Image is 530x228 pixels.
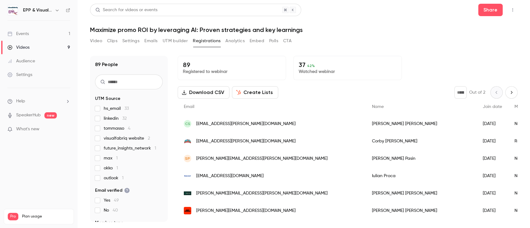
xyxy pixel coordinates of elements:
p: Registered to webinar [183,69,281,75]
div: [DATE] [477,185,508,202]
span: 4 [128,126,130,131]
button: Share [478,4,503,16]
div: Settings [7,72,32,78]
p: 89 [183,61,281,69]
span: Pro [8,213,18,220]
span: 40 [113,208,118,212]
span: 1 [122,176,124,180]
div: [DATE] [477,202,508,219]
button: Polls [269,36,278,46]
span: What's new [16,126,39,132]
span: [PERSON_NAME][EMAIL_ADDRESS][PERSON_NAME][DOMAIN_NAME] [196,190,328,197]
span: max [104,155,118,161]
span: Yes [104,197,119,203]
button: Top Bar Actions [508,5,518,15]
span: outlook [104,175,124,181]
img: challengedairy.com [184,137,191,145]
span: [EMAIL_ADDRESS][PERSON_NAME][DOMAIN_NAME] [196,121,296,127]
img: EPP & Visualfabriq [8,5,18,15]
span: Name [372,105,384,109]
span: 42 % [307,64,315,68]
button: Video [90,36,102,46]
button: Analytics [225,36,245,46]
li: help-dropdown-opener [7,98,70,105]
p: Out of 2 [469,89,485,96]
div: [DATE] [477,132,508,150]
button: Clips [107,36,117,46]
span: [EMAIL_ADDRESS][DOMAIN_NAME] [196,173,264,179]
button: CTA [283,36,292,46]
p: 37 [299,61,396,69]
span: 49 [114,198,119,203]
span: new [44,112,57,118]
div: Audience [7,58,35,64]
span: 32 [122,116,127,121]
span: okko [104,165,118,171]
button: Next page [505,86,518,99]
img: juicymarbles.com [184,207,191,214]
button: Registrations [193,36,220,46]
div: [PERSON_NAME] [PERSON_NAME] [366,185,477,202]
button: Create Lists [232,86,278,99]
span: [EMAIL_ADDRESS][PERSON_NAME][DOMAIN_NAME] [196,138,296,145]
button: Settings [122,36,139,46]
button: Emails [144,36,157,46]
div: Videos [7,44,29,51]
button: Download CSV [178,86,229,99]
span: SP [185,156,190,161]
div: [DATE] [477,167,508,185]
div: Events [7,31,29,37]
div: [PERSON_NAME] [PERSON_NAME] [366,115,477,132]
span: No [104,207,118,213]
img: beiersdorf.com [184,172,191,180]
div: Corby [PERSON_NAME] [366,132,477,150]
span: tommasso [104,125,130,132]
span: CS [185,121,190,127]
div: Search for videos or events [95,7,157,13]
span: 1 [116,156,118,160]
span: Join date [483,105,502,109]
span: visualfabriq website [104,135,150,141]
span: Email [184,105,194,109]
span: hs_email [104,105,129,112]
span: Member type [95,220,124,226]
div: [PERSON_NAME] [PERSON_NAME] [366,202,477,219]
span: future_insights_network [104,145,156,151]
span: 1 [116,166,118,170]
img: youradv.com [184,191,191,195]
span: Help [16,98,25,105]
div: [DATE] [477,115,508,132]
span: 33 [125,106,129,111]
button: UTM builder [163,36,188,46]
div: Iulian Proca [366,167,477,185]
a: SpeakerHub [16,112,41,118]
p: Watched webinar [299,69,396,75]
h6: EPP & Visualfabriq [23,7,52,13]
span: UTM Source [95,96,120,102]
span: linkedin [104,115,127,122]
span: 2 [148,136,150,141]
h1: Maximize promo ROI by leveraging AI: Proven strategies and key learnings [90,26,518,34]
h1: 89 People [95,61,118,68]
div: [DATE] [477,150,508,167]
span: 1 [155,146,156,150]
button: Embed [250,36,264,46]
div: [PERSON_NAME] Pasin [366,150,477,167]
span: Email verified [95,187,130,194]
span: Plan usage [22,214,70,219]
span: [PERSON_NAME][EMAIL_ADDRESS][DOMAIN_NAME] [196,208,296,214]
span: [PERSON_NAME][EMAIL_ADDRESS][PERSON_NAME][DOMAIN_NAME] [196,155,328,162]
